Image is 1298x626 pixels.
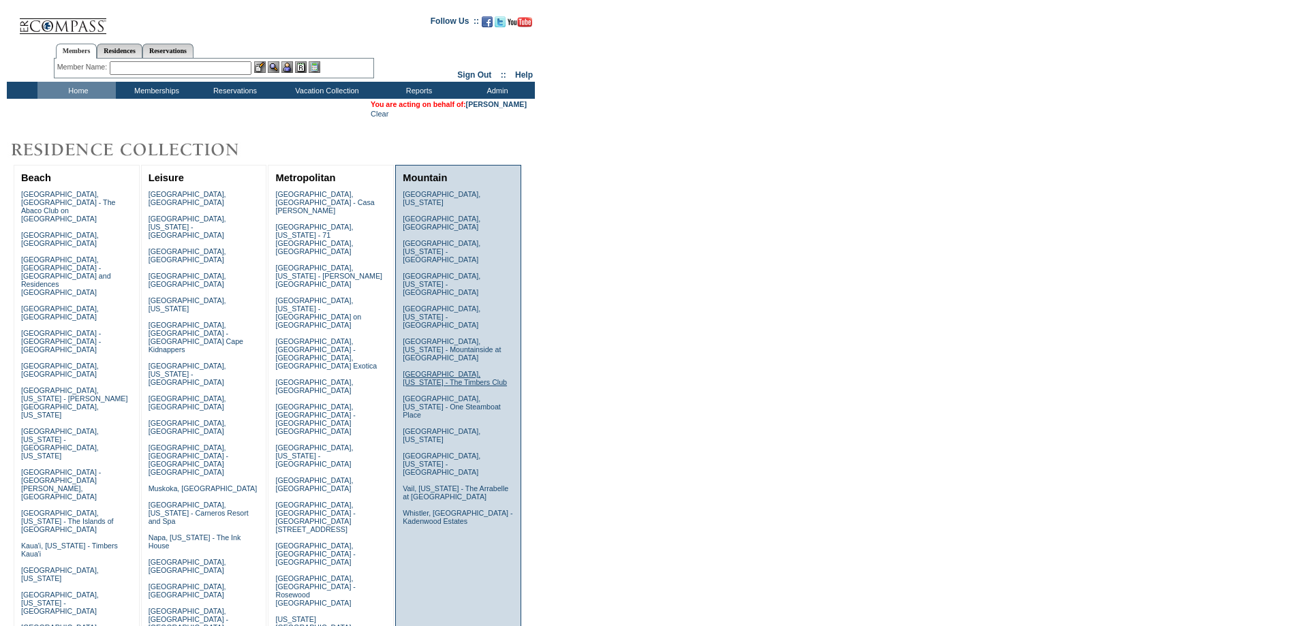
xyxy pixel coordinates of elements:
a: Napa, [US_STATE] - The Ink House [149,533,241,550]
a: [GEOGRAPHIC_DATA], [GEOGRAPHIC_DATA] [149,394,226,411]
td: Reports [378,82,457,99]
img: b_calculator.gif [309,61,320,73]
td: Memberships [116,82,194,99]
td: Home [37,82,116,99]
a: [GEOGRAPHIC_DATA], [US_STATE] [403,427,480,443]
span: :: [501,70,506,80]
a: [GEOGRAPHIC_DATA], [GEOGRAPHIC_DATA] [149,419,226,435]
a: [GEOGRAPHIC_DATA], [US_STATE] - [GEOGRAPHIC_DATA] [403,304,480,329]
a: Mountain [403,172,447,183]
a: [GEOGRAPHIC_DATA] - [GEOGRAPHIC_DATA][PERSON_NAME], [GEOGRAPHIC_DATA] [21,468,101,501]
a: [GEOGRAPHIC_DATA], [GEOGRAPHIC_DATA] - [GEOGRAPHIC_DATA][STREET_ADDRESS] [275,501,355,533]
a: Clear [371,110,388,118]
a: [GEOGRAPHIC_DATA], [GEOGRAPHIC_DATA] [21,362,99,378]
a: [GEOGRAPHIC_DATA], [GEOGRAPHIC_DATA] [149,272,226,288]
a: Residences [97,44,142,58]
td: Admin [457,82,535,99]
a: [GEOGRAPHIC_DATA], [GEOGRAPHIC_DATA] - The Abaco Club on [GEOGRAPHIC_DATA] [21,190,116,223]
td: Follow Us :: [431,15,479,31]
img: Impersonate [281,61,293,73]
a: [GEOGRAPHIC_DATA], [US_STATE] - One Steamboat Place [403,394,501,419]
a: [GEOGRAPHIC_DATA], [US_STATE] - Mountainside at [GEOGRAPHIC_DATA] [403,337,501,362]
a: [GEOGRAPHIC_DATA], [GEOGRAPHIC_DATA] [275,378,353,394]
a: Help [515,70,533,80]
img: Destinations by Exclusive Resorts [7,136,273,163]
a: [GEOGRAPHIC_DATA], [GEOGRAPHIC_DATA] - [GEOGRAPHIC_DATA] Cape Kidnappers [149,321,243,354]
a: [GEOGRAPHIC_DATA], [US_STATE] - [PERSON_NAME][GEOGRAPHIC_DATA] [275,264,382,288]
a: [GEOGRAPHIC_DATA] - [GEOGRAPHIC_DATA] - [GEOGRAPHIC_DATA] [21,329,101,354]
a: [GEOGRAPHIC_DATA], [US_STATE] [21,566,99,582]
a: Follow us on Twitter [495,20,506,29]
span: You are acting on behalf of: [371,100,527,108]
img: b_edit.gif [254,61,266,73]
a: [GEOGRAPHIC_DATA], [GEOGRAPHIC_DATA] - [GEOGRAPHIC_DATA], [GEOGRAPHIC_DATA] Exotica [275,337,377,370]
a: [GEOGRAPHIC_DATA], [US_STATE] - [PERSON_NAME][GEOGRAPHIC_DATA], [US_STATE] [21,386,128,419]
a: [GEOGRAPHIC_DATA], [GEOGRAPHIC_DATA] - Rosewood [GEOGRAPHIC_DATA] [275,574,355,607]
a: Leisure [149,172,184,183]
a: [GEOGRAPHIC_DATA], [GEOGRAPHIC_DATA] [275,476,353,492]
a: [GEOGRAPHIC_DATA], [US_STATE] - [GEOGRAPHIC_DATA] [21,591,99,615]
a: [GEOGRAPHIC_DATA], [US_STATE] - [GEOGRAPHIC_DATA] [403,272,480,296]
a: [GEOGRAPHIC_DATA], [US_STATE] - [GEOGRAPHIC_DATA] [149,362,226,386]
a: [GEOGRAPHIC_DATA], [GEOGRAPHIC_DATA] - [GEOGRAPHIC_DATA] [GEOGRAPHIC_DATA] [149,443,228,476]
a: [GEOGRAPHIC_DATA], [GEOGRAPHIC_DATA] [403,215,480,231]
a: Members [56,44,97,59]
img: i.gif [7,20,18,21]
a: [GEOGRAPHIC_DATA], [US_STATE] [403,190,480,206]
a: [GEOGRAPHIC_DATA], [US_STATE] - The Islands of [GEOGRAPHIC_DATA] [21,509,114,533]
a: [GEOGRAPHIC_DATA], [GEOGRAPHIC_DATA] - [GEOGRAPHIC_DATA] [GEOGRAPHIC_DATA] [275,403,355,435]
a: [GEOGRAPHIC_DATA], [US_STATE] - The Timbers Club [403,370,507,386]
a: Metropolitan [275,172,335,183]
a: [GEOGRAPHIC_DATA], [GEOGRAPHIC_DATA] [149,582,226,599]
a: [GEOGRAPHIC_DATA], [GEOGRAPHIC_DATA] [21,304,99,321]
td: Vacation Collection [273,82,378,99]
img: Compass Home [18,7,107,35]
a: [GEOGRAPHIC_DATA], [US_STATE] - Carneros Resort and Spa [149,501,249,525]
a: [GEOGRAPHIC_DATA], [GEOGRAPHIC_DATA] [149,190,226,206]
td: Reservations [194,82,273,99]
a: [GEOGRAPHIC_DATA], [GEOGRAPHIC_DATA] - Casa [PERSON_NAME] [275,190,374,215]
a: Subscribe to our YouTube Channel [508,20,532,29]
a: [GEOGRAPHIC_DATA], [GEOGRAPHIC_DATA] [149,558,226,574]
img: Become our fan on Facebook [482,16,493,27]
a: [GEOGRAPHIC_DATA], [GEOGRAPHIC_DATA] [149,247,226,264]
a: Whistler, [GEOGRAPHIC_DATA] - Kadenwood Estates [403,509,512,525]
a: Kaua'i, [US_STATE] - Timbers Kaua'i [21,542,118,558]
a: [GEOGRAPHIC_DATA], [US_STATE] - [GEOGRAPHIC_DATA] [275,443,353,468]
a: [GEOGRAPHIC_DATA], [US_STATE] - [GEOGRAPHIC_DATA], [US_STATE] [21,427,99,460]
img: Reservations [295,61,307,73]
img: Subscribe to our YouTube Channel [508,17,532,27]
a: [GEOGRAPHIC_DATA], [GEOGRAPHIC_DATA] - [GEOGRAPHIC_DATA] and Residences [GEOGRAPHIC_DATA] [21,255,111,296]
a: [GEOGRAPHIC_DATA], [US_STATE] - [GEOGRAPHIC_DATA] [403,452,480,476]
a: Sign Out [457,70,491,80]
a: Reservations [142,44,194,58]
img: View [268,61,279,73]
a: [GEOGRAPHIC_DATA], [US_STATE] - [GEOGRAPHIC_DATA] [149,215,226,239]
a: Vail, [US_STATE] - The Arrabelle at [GEOGRAPHIC_DATA] [403,484,508,501]
a: [GEOGRAPHIC_DATA], [GEOGRAPHIC_DATA] [21,231,99,247]
a: [GEOGRAPHIC_DATA], [US_STATE] - [GEOGRAPHIC_DATA] on [GEOGRAPHIC_DATA] [275,296,361,329]
a: [GEOGRAPHIC_DATA], [GEOGRAPHIC_DATA] - [GEOGRAPHIC_DATA] [275,542,355,566]
a: Muskoka, [GEOGRAPHIC_DATA] [149,484,257,492]
a: Become our fan on Facebook [482,20,493,29]
div: Member Name: [57,61,110,73]
img: Follow us on Twitter [495,16,506,27]
a: [PERSON_NAME] [466,100,527,108]
a: [GEOGRAPHIC_DATA], [US_STATE] - [GEOGRAPHIC_DATA] [403,239,480,264]
a: [GEOGRAPHIC_DATA], [US_STATE] - 71 [GEOGRAPHIC_DATA], [GEOGRAPHIC_DATA] [275,223,353,255]
a: Beach [21,172,51,183]
a: [GEOGRAPHIC_DATA], [US_STATE] [149,296,226,313]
